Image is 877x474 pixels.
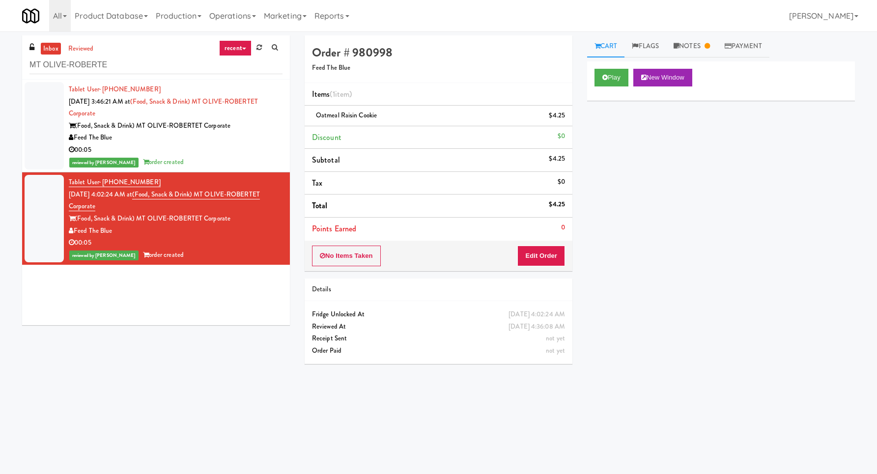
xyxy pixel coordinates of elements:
[561,222,565,234] div: 0
[312,132,341,143] span: Discount
[624,35,666,57] a: Flags
[312,154,340,166] span: Subtotal
[99,177,161,187] span: · [PHONE_NUMBER]
[69,97,258,118] a: (Food, Snack & Drink) MT OLIVE-ROBERTET Corporate
[29,56,283,74] input: Search vision orders
[69,237,283,249] div: 00:05
[558,130,565,142] div: $0
[312,88,352,100] span: Items
[587,35,625,57] a: Cart
[666,35,717,57] a: Notes
[312,345,565,357] div: Order Paid
[549,153,565,165] div: $4.25
[312,308,565,321] div: Fridge Unlocked At
[335,88,349,100] ng-pluralize: item
[558,176,565,188] div: $0
[22,7,39,25] img: Micromart
[594,69,628,86] button: Play
[330,88,352,100] span: (1 )
[509,308,565,321] div: [DATE] 4:02:24 AM
[69,84,161,94] a: Tablet User· [PHONE_NUMBER]
[219,40,252,56] a: recent
[69,177,161,187] a: Tablet User· [PHONE_NUMBER]
[69,251,139,260] span: reviewed by [PERSON_NAME]
[549,198,565,211] div: $4.25
[312,177,322,189] span: Tax
[546,346,565,355] span: not yet
[633,69,692,86] button: New Window
[546,334,565,343] span: not yet
[549,110,565,122] div: $4.25
[312,223,356,234] span: Points Earned
[69,158,139,167] span: reviewed by [PERSON_NAME]
[517,246,565,266] button: Edit Order
[312,333,565,345] div: Receipt Sent
[69,190,260,212] a: (Food, Snack & Drink) MT OLIVE-ROBERTET Corporate
[41,43,61,55] a: inbox
[143,250,184,259] span: order created
[69,120,283,132] div: (Food, Snack & Drink) MT OLIVE-ROBERTET Corporate
[143,157,184,167] span: order created
[69,213,283,225] div: (Food, Snack & Drink) MT OLIVE-ROBERTET Corporate
[312,321,565,333] div: Reviewed At
[66,43,96,55] a: reviewed
[509,321,565,333] div: [DATE] 4:36:08 AM
[22,80,290,172] li: Tablet User· [PHONE_NUMBER][DATE] 3:46:21 AM at(Food, Snack & Drink) MT OLIVE-ROBERTET Corporate(...
[312,64,565,72] h5: Feed The Blue
[22,172,290,265] li: Tablet User· [PHONE_NUMBER][DATE] 4:02:24 AM at(Food, Snack & Drink) MT OLIVE-ROBERTET Corporate(...
[312,200,328,211] span: Total
[316,111,377,120] span: Oatmeal Raisin Cookie
[99,84,161,94] span: · [PHONE_NUMBER]
[69,97,130,106] span: [DATE] 3:46:21 AM at
[69,190,132,199] span: [DATE] 4:02:24 AM at
[69,225,283,237] div: Feed The Blue
[312,283,565,296] div: Details
[312,246,381,266] button: No Items Taken
[717,35,769,57] a: Payment
[312,46,565,59] h4: Order # 980998
[69,132,283,144] div: Feed The Blue
[69,144,283,156] div: 00:05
